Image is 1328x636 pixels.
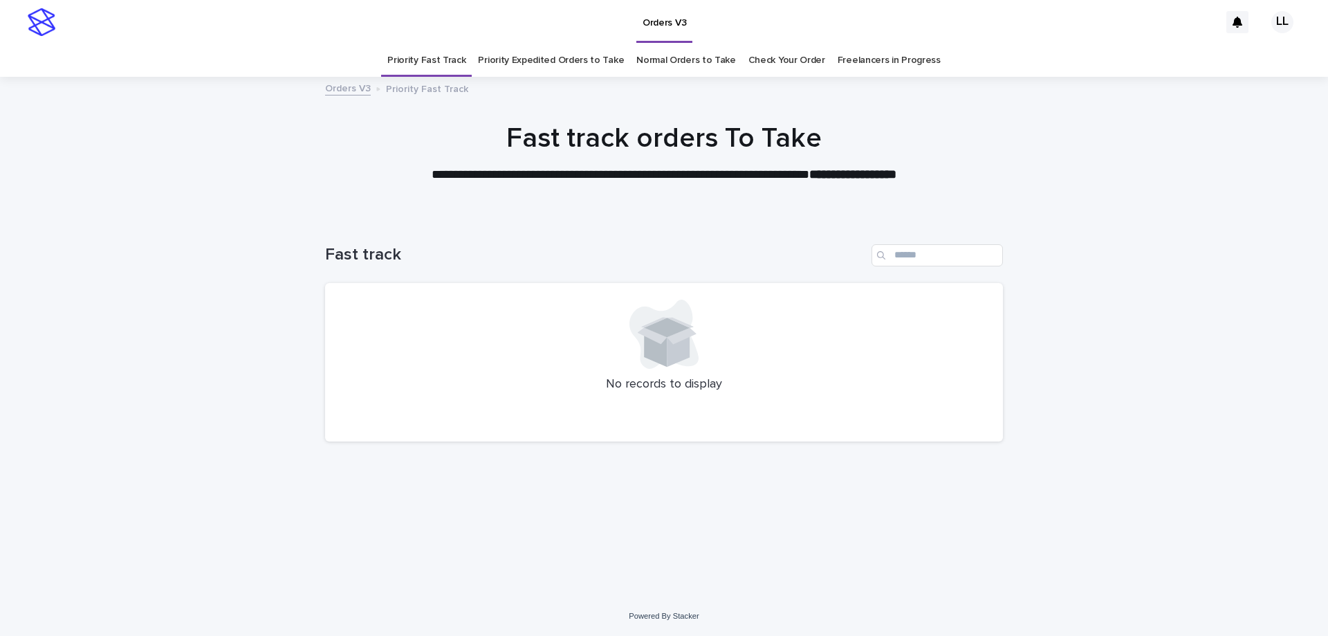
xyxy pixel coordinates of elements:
[325,245,866,265] h1: Fast track
[28,8,55,36] img: stacker-logo-s-only.png
[838,44,941,77] a: Freelancers in Progress
[871,244,1003,266] input: Search
[478,44,624,77] a: Priority Expedited Orders to Take
[1271,11,1293,33] div: LL
[629,612,699,620] a: Powered By Stacker
[386,80,468,96] p: Priority Fast Track
[325,80,371,96] a: Orders V3
[387,44,465,77] a: Priority Fast Track
[342,377,986,392] p: No records to display
[748,44,825,77] a: Check Your Order
[325,122,1003,155] h1: Fast track orders To Take
[636,44,736,77] a: Normal Orders to Take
